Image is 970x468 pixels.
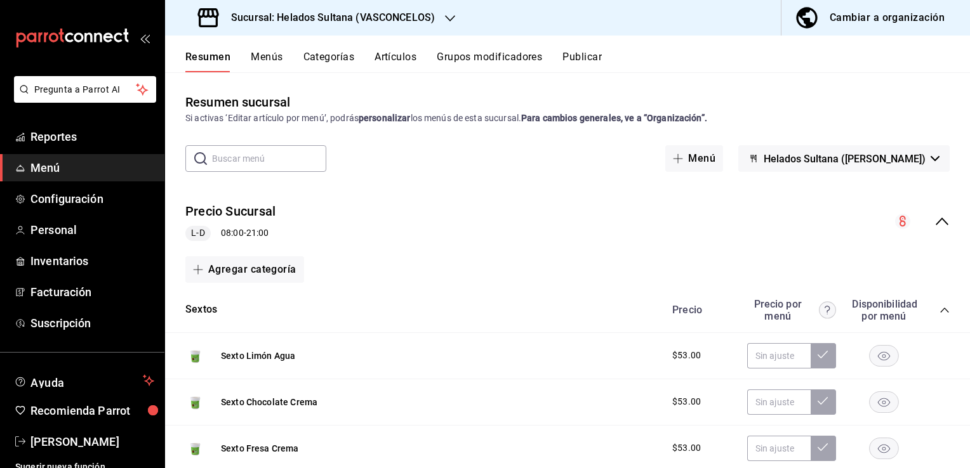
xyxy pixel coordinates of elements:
[665,145,723,172] button: Menú
[747,436,811,461] input: Sin ajuste
[14,76,156,103] button: Pregunta a Parrot AI
[738,145,950,172] button: Helados Sultana ([PERSON_NAME])
[30,190,154,207] span: Configuración
[30,283,154,301] span: Facturación
[940,305,950,315] button: collapse-category-row
[221,442,299,455] button: Sexto Fresa Crema
[303,51,355,72] button: Categorías
[185,226,276,241] div: 08:00 - 21:00
[185,392,206,412] img: Preview
[30,128,154,145] span: Reportes
[185,51,970,72] div: navigation tabs
[34,83,136,96] span: Pregunta a Parrot AI
[185,112,950,125] div: Si activas ‘Editar artículo por menú’, podrás los menús de esta sucursal.
[221,396,317,408] button: Sexto Chocolate Crema
[747,343,811,368] input: Sin ajuste
[30,433,154,450] span: [PERSON_NAME]
[185,51,230,72] button: Resumen
[562,51,602,72] button: Publicar
[375,51,416,72] button: Artículos
[521,113,707,123] strong: Para cambios generales, ve a “Organización”.
[30,315,154,332] span: Suscripción
[212,146,326,171] input: Buscar menú
[185,256,304,283] button: Agregar categoría
[185,438,206,458] img: Preview
[251,51,282,72] button: Menús
[221,349,295,362] button: Sexto Limón Agua
[185,93,290,112] div: Resumen sucursal
[30,373,138,388] span: Ayuda
[165,192,970,251] div: collapse-menu-row
[30,252,154,270] span: Inventarios
[185,302,217,317] button: Sextos
[30,402,154,419] span: Recomienda Parrot
[186,226,209,240] span: L-D
[185,346,206,366] img: Preview
[30,159,154,176] span: Menú
[30,221,154,238] span: Personal
[9,92,156,105] a: Pregunta a Parrot AI
[747,298,836,322] div: Precio por menú
[672,441,701,455] span: $53.00
[672,349,701,362] span: $53.00
[660,304,741,316] div: Precio
[764,153,926,165] span: Helados Sultana ([PERSON_NAME])
[140,33,150,43] button: open_drawer_menu
[359,113,411,123] strong: personalizar
[852,298,915,322] div: Disponibilidad por menú
[747,389,811,415] input: Sin ajuste
[221,10,435,25] h3: Sucursal: Helados Sultana (VASCONCELOS)
[185,202,276,221] button: Precio Sucursal
[437,51,542,72] button: Grupos modificadores
[830,9,945,27] div: Cambiar a organización
[672,395,701,408] span: $53.00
